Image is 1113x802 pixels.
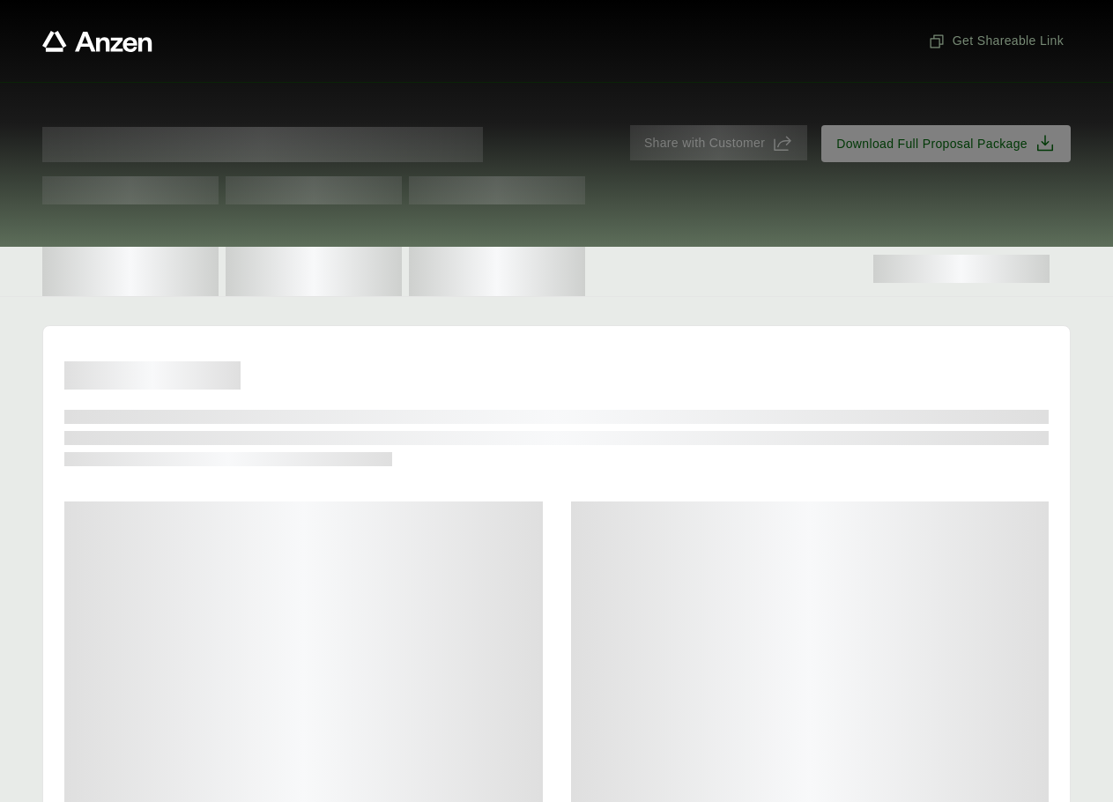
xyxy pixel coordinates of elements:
span: Share with Customer [644,134,765,152]
span: Test [226,176,402,204]
span: Proposal for [42,127,483,162]
span: Test [42,176,219,204]
span: Get Shareable Link [928,32,1064,50]
span: Test [409,176,585,204]
button: Get Shareable Link [921,25,1071,57]
a: Anzen website [42,31,152,52]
